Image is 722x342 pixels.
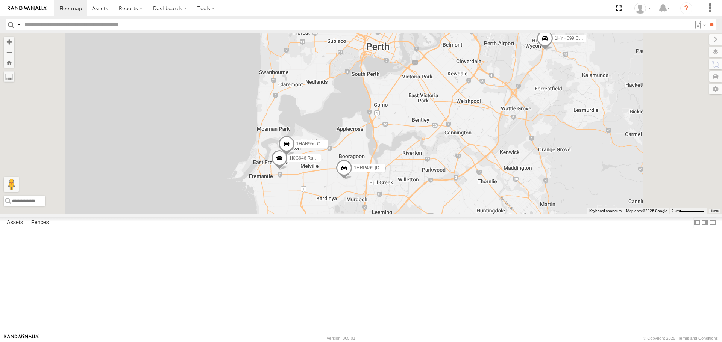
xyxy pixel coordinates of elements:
span: Map data ©2025 Google [626,209,667,213]
a: Visit our Website [4,334,39,342]
button: Zoom out [4,47,14,57]
a: Terms and Conditions [678,336,718,340]
label: Hide Summary Table [709,217,716,228]
label: Assets [3,218,27,228]
button: Zoom Home [4,57,14,68]
span: 2 km [672,209,680,213]
button: Drag Pegman onto the map to open Street View [4,177,19,192]
label: Dock Summary Table to the Left [693,217,701,228]
label: Fences [27,218,53,228]
label: Measure [4,71,14,82]
i: ? [680,2,692,14]
label: Dock Summary Table to the Right [701,217,708,228]
span: 1HAR956 Coor. Stat. Planing [296,141,355,146]
a: Terms [711,209,719,212]
label: Map Settings [709,84,722,94]
label: Search Filter Options [691,19,707,30]
span: 1HRP499 [DOMAIN_NAME] [354,165,411,170]
span: 1I0C646 Rav 4 [289,156,319,161]
button: Map Scale: 2 km per 62 pixels [669,208,707,214]
button: Zoom in [4,37,14,47]
label: Search Query [16,19,22,30]
img: rand-logo.svg [8,6,47,11]
div: © Copyright 2025 - [643,336,718,340]
span: 1HYH699 Coor.Engage & Place [555,36,619,41]
button: Keyboard shortcuts [589,208,622,214]
div: Andrew Fisher [632,3,654,14]
div: Version: 305.01 [327,336,355,340]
